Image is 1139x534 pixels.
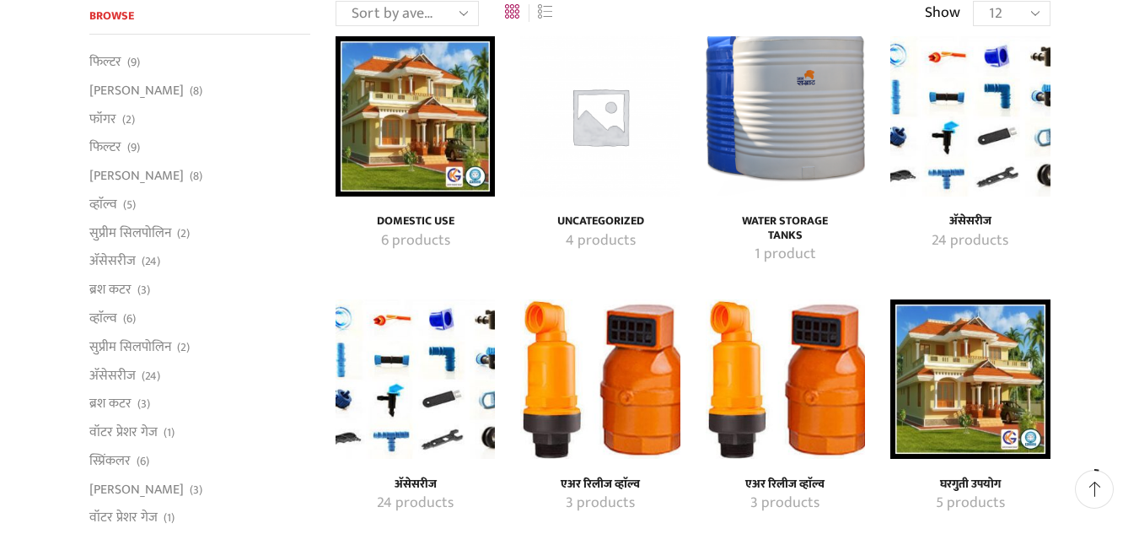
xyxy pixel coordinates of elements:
a: Visit product category Uncategorized [539,214,661,229]
span: (1) [164,510,175,526]
mark: 24 products [932,230,1008,252]
img: Domestic Use [336,36,495,196]
h4: घरगुती उपयोग [909,477,1031,492]
span: (5) [123,197,136,213]
span: (9) [127,139,140,156]
span: (6) [137,453,149,470]
span: (2) [177,339,190,356]
a: ब्रश कटर [89,276,132,305]
mark: 24 products [377,493,454,515]
a: Visit product category अ‍ॅसेसरीज [336,299,495,459]
span: (3) [137,282,150,299]
span: (24) [142,368,160,385]
h4: Water Storage Tanks [724,214,846,243]
span: Browse [89,6,134,25]
span: (8) [190,168,202,185]
h4: एअर रिलीज व्हाॅल्व [724,477,846,492]
a: Visit product category अ‍ॅसेसरीज [909,214,1031,229]
span: (24) [142,253,160,270]
a: Visit product category Water Storage Tanks [724,214,846,243]
a: वॉटर प्रेशर गेज [89,504,158,532]
span: (9) [127,54,140,71]
a: Visit product category Domestic Use [354,214,476,229]
a: Visit product category एअर रिलीज व्हाॅल्व [724,477,846,492]
a: Visit product category अ‍ॅसेसरीज [354,493,476,515]
a: फिल्टर [89,52,121,76]
mark: 5 products [936,493,1005,515]
a: व्हाॅल्व [89,305,117,333]
a: अ‍ॅसेसरीज [89,247,136,276]
img: घरगुती उपयोग [890,299,1050,459]
a: Visit product category Uncategorized [539,230,661,252]
h4: Uncategorized [539,214,661,229]
mark: 4 products [566,230,636,252]
mark: 3 products [566,493,635,515]
a: फॉगर [89,105,116,133]
a: Visit product category Domestic Use [336,36,495,196]
a: ब्रश कटर [89,390,132,418]
img: अ‍ॅसेसरीज [336,299,495,459]
img: Uncategorized [520,36,680,196]
a: अ‍ॅसेसरीज [89,361,136,390]
a: Visit product category घरगुती उपयोग [909,477,1031,492]
a: Visit product category Water Storage Tanks [706,36,865,196]
a: Visit product category एअर रिलीज व्हाॅल्व [520,299,680,459]
a: व्हाॅल्व [89,190,117,218]
mark: 1 product [755,244,816,266]
img: अ‍ॅसेसरीज [890,36,1050,196]
a: Visit product category घरगुती उपयोग [890,299,1050,459]
span: (8) [190,83,202,100]
img: Water Storage Tanks [706,36,865,196]
img: एअर रिलीज व्हाॅल्व [706,299,865,459]
a: स्प्रिंकलर [89,446,131,475]
a: Visit product category घरगुती उपयोग [909,493,1031,515]
h4: एअर रिलीज व्हाॅल्व [539,477,661,492]
a: सुप्रीम सिलपोलिन [89,218,171,247]
a: Visit product category अ‍ॅसेसरीज [354,477,476,492]
h4: अ‍ॅसेसरीज [909,214,1031,229]
mark: 6 products [381,230,450,252]
a: [PERSON_NAME] [89,475,184,504]
a: Visit product category अ‍ॅसेसरीज [909,230,1031,252]
span: (6) [123,310,136,327]
a: Visit product category एअर रिलीज व्हाॅल्व [539,493,661,515]
a: [PERSON_NAME] [89,76,184,105]
a: Visit product category एअर रिलीज व्हाॅल्व [706,299,865,459]
a: वॉटर प्रेशर गेज [89,418,158,447]
span: (3) [190,482,202,499]
a: [PERSON_NAME] [89,162,184,191]
h4: Domestic Use [354,214,476,229]
span: (1) [164,424,175,441]
a: सुप्रीम सिलपोलिन [89,332,171,361]
a: Visit product category अ‍ॅसेसरीज [890,36,1050,196]
h4: अ‍ॅसेसरीज [354,477,476,492]
span: (2) [177,225,190,242]
span: Show [925,3,960,24]
a: Visit product category Uncategorized [520,36,680,196]
a: Visit product category Domestic Use [354,230,476,252]
mark: 3 products [750,493,819,515]
span: (3) [137,396,150,413]
span: (2) [122,111,135,128]
a: फिल्टर [89,133,121,162]
a: Visit product category Water Storage Tanks [724,244,846,266]
a: Visit product category एअर रिलीज व्हाॅल्व [724,493,846,515]
img: एअर रिलीज व्हाॅल्व [520,299,680,459]
select: Shop order [336,1,479,26]
a: Visit product category एअर रिलीज व्हाॅल्व [539,477,661,492]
